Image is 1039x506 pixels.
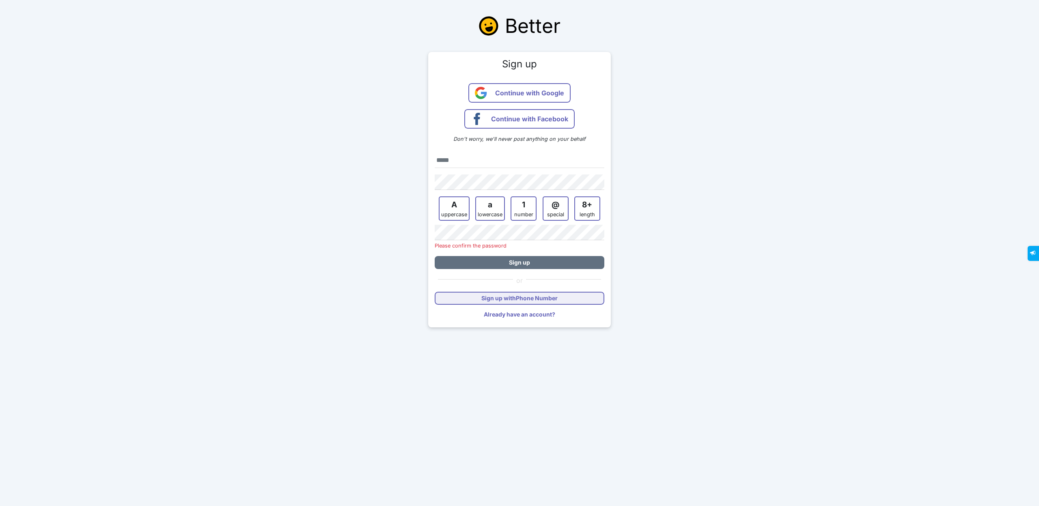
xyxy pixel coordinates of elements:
[475,87,487,99] img: Continue with Google
[435,256,604,269] button: Sign up
[471,113,483,125] img: Continue with Facebook
[495,83,564,103] span: Continue with Google
[476,8,564,44] a: Better
[513,199,534,211] div: 1
[479,16,498,36] img: Better
[441,211,467,218] div: uppercase
[435,242,604,250] div: Please confirm the password
[478,199,502,211] div: a
[6,2,10,8] span: 
[478,211,502,218] div: lowercase
[545,211,566,218] div: special
[435,292,604,305] button: Sign up withPhone Number
[491,109,568,129] span: Continue with Facebook
[464,109,575,129] button: Continue with Facebook
[577,199,598,211] div: 8+
[441,199,467,211] div: A
[468,83,571,103] button: Continue with Google
[435,58,604,70] h4: Sign up
[435,308,604,321] button: Already have an account?
[513,211,534,218] div: number
[435,276,604,285] div: or
[545,199,566,211] div: @
[453,136,586,142] em: Don't worry, we'll never post anything on your behalf
[577,211,598,218] div: length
